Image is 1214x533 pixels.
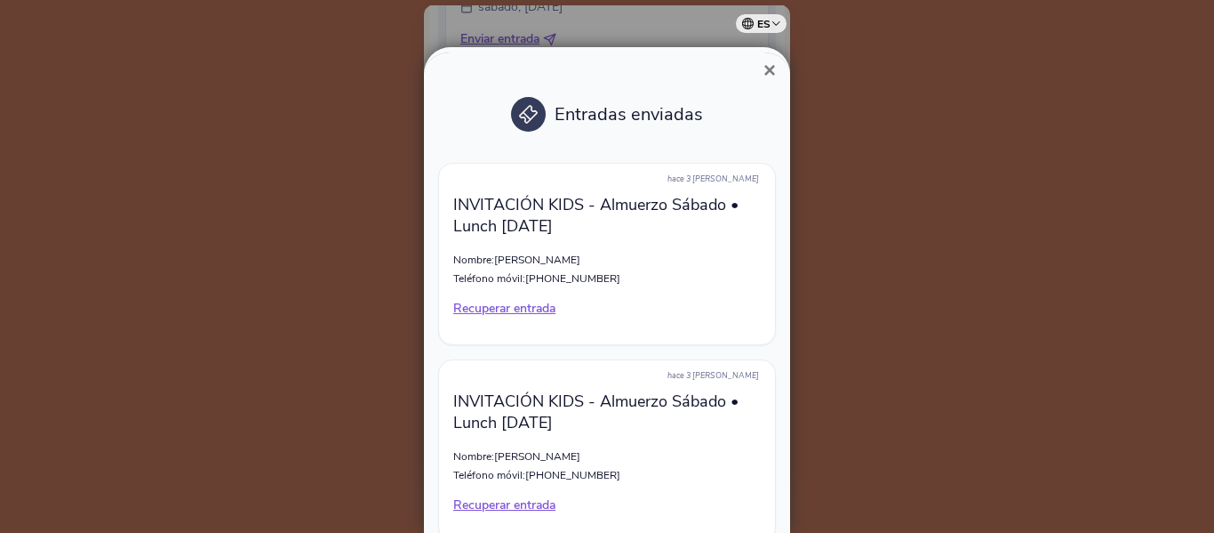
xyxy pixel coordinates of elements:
span: hace 3 [PERSON_NAME] [667,370,759,381]
span: [PHONE_NUMBER] [525,271,620,286]
span: Entradas enviadas [555,102,703,126]
span: × [763,58,776,82]
p: Teléfono móvil: [453,468,761,482]
span: [PHONE_NUMBER] [525,468,620,482]
p: Nombre: [453,253,761,267]
p: Teléfono móvil: [453,271,761,286]
span: hace 3 [PERSON_NAME] [667,174,759,184]
span: [PERSON_NAME] [494,449,580,464]
p: Recuperar entrada [453,300,761,318]
p: INVITACIÓN KIDS - Almuerzo Sábado • Lunch [DATE] [453,194,761,237]
p: Nombre: [453,449,761,464]
p: INVITACIÓN KIDS - Almuerzo Sábado • Lunch [DATE] [453,391,761,433]
span: [PERSON_NAME] [494,253,580,267]
p: Recuperar entrada [453,497,761,514]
